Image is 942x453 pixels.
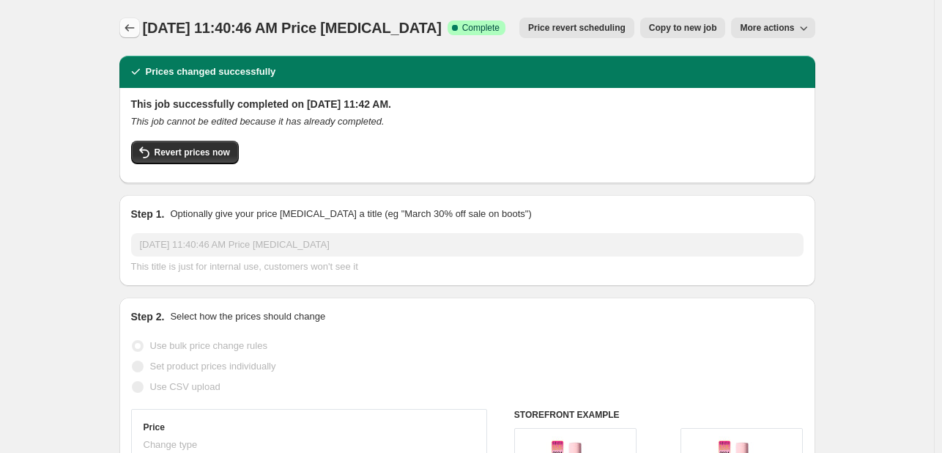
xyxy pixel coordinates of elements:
span: This title is just for internal use, customers won't see it [131,261,358,272]
i: This job cannot be edited because it has already completed. [131,116,385,127]
span: Complete [462,22,500,34]
button: Price revert scheduling [519,18,634,38]
span: Set product prices individually [150,361,276,372]
span: Use bulk price change rules [150,340,267,351]
span: Use CSV upload [150,381,220,392]
h3: Price [144,421,165,433]
h6: STOREFRONT EXAMPLE [514,409,804,421]
input: 30% off holiday sale [131,233,804,257]
h2: Step 1. [131,207,165,221]
p: Select how the prices should change [170,309,325,324]
span: More actions [740,22,794,34]
h2: This job successfully completed on [DATE] 11:42 AM. [131,97,804,111]
span: Revert prices now [155,147,230,158]
h2: Step 2. [131,309,165,324]
span: [DATE] 11:40:46 AM Price [MEDICAL_DATA] [143,20,442,36]
span: Copy to new job [649,22,717,34]
p: Optionally give your price [MEDICAL_DATA] a title (eg "March 30% off sale on boots") [170,207,531,221]
button: Price change jobs [119,18,140,38]
button: Copy to new job [640,18,726,38]
button: More actions [731,18,815,38]
h2: Prices changed successfully [146,65,276,79]
button: Revert prices now [131,141,239,164]
span: Price revert scheduling [528,22,626,34]
span: Change type [144,439,198,450]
